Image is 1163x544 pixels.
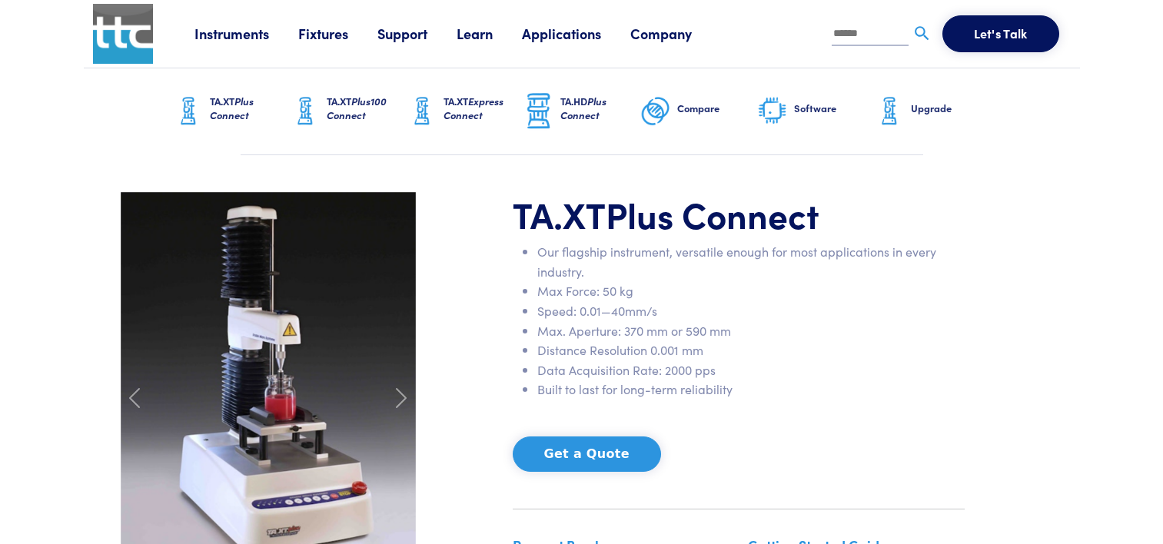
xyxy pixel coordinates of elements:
img: ta-xt-graphic.png [173,92,204,131]
span: Plus Connect [606,189,819,238]
img: ttc_logo_1x1_v1.0.png [93,4,153,64]
li: Distance Resolution 0.001 mm [537,340,965,360]
span: Plus100 Connect [327,94,387,122]
button: Let's Talk [942,15,1059,52]
a: Support [377,24,457,43]
li: Our flagship instrument, versatile enough for most applications in every industry. [537,242,965,281]
a: TA.XTExpress Connect [407,68,523,154]
a: Software [757,68,874,154]
h6: Software [794,101,874,115]
span: Plus Connect [560,94,606,122]
li: Speed: 0.01—40mm/s [537,301,965,321]
a: Company [630,24,721,43]
a: Fixtures [298,24,377,43]
span: Express Connect [444,94,503,122]
h6: TA.XT [327,95,407,122]
a: Upgrade [874,68,991,154]
h6: Compare [677,101,757,115]
img: ta-xt-graphic.png [290,92,321,131]
img: ta-xt-graphic.png [407,92,437,131]
a: Compare [640,68,757,154]
img: ta-xt-graphic.png [874,92,905,131]
a: Instruments [194,24,298,43]
li: Max Force: 50 kg [537,281,965,301]
a: TA.HDPlus Connect [523,68,640,154]
img: software-graphic.png [757,95,788,128]
li: Max. Aperture: 370 mm or 590 mm [537,321,965,341]
img: ta-hd-graphic.png [523,91,554,131]
a: Learn [457,24,522,43]
h6: TA.XT [444,95,523,122]
h1: TA.XT [513,192,965,237]
li: Data Acquisition Rate: 2000 pps [537,360,965,380]
h6: TA.HD [560,95,640,122]
img: compare-graphic.png [640,92,671,131]
h6: Upgrade [911,101,991,115]
span: Plus Connect [210,94,254,122]
button: Get a Quote [513,436,661,472]
li: Built to last for long-term reliability [537,380,965,400]
a: TA.XTPlus100 Connect [290,68,407,154]
a: Applications [522,24,630,43]
h6: TA.XT [210,95,290,122]
a: TA.XTPlus Connect [173,68,290,154]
